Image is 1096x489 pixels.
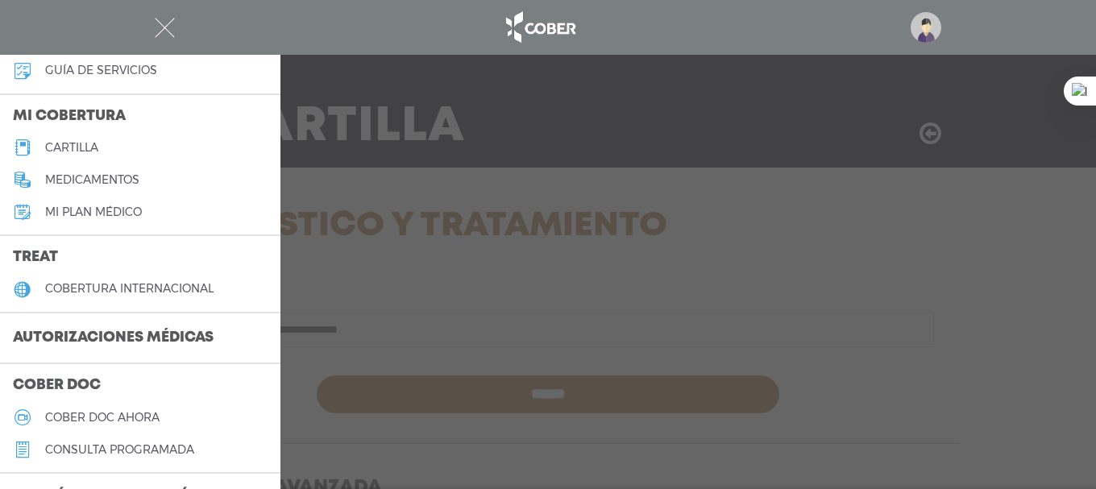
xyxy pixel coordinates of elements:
[45,64,157,77] h5: guía de servicios
[45,173,139,187] h5: medicamentos
[45,141,98,155] h5: cartilla
[45,205,142,219] h5: Mi plan médico
[911,12,941,43] img: profile-placeholder.svg
[45,282,214,296] h5: cobertura internacional
[497,8,582,47] img: logo_cober_home-white.png
[45,411,160,425] h5: Cober doc ahora
[45,443,194,457] h5: consulta programada
[155,18,175,38] img: Cober_menu-close-white.svg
